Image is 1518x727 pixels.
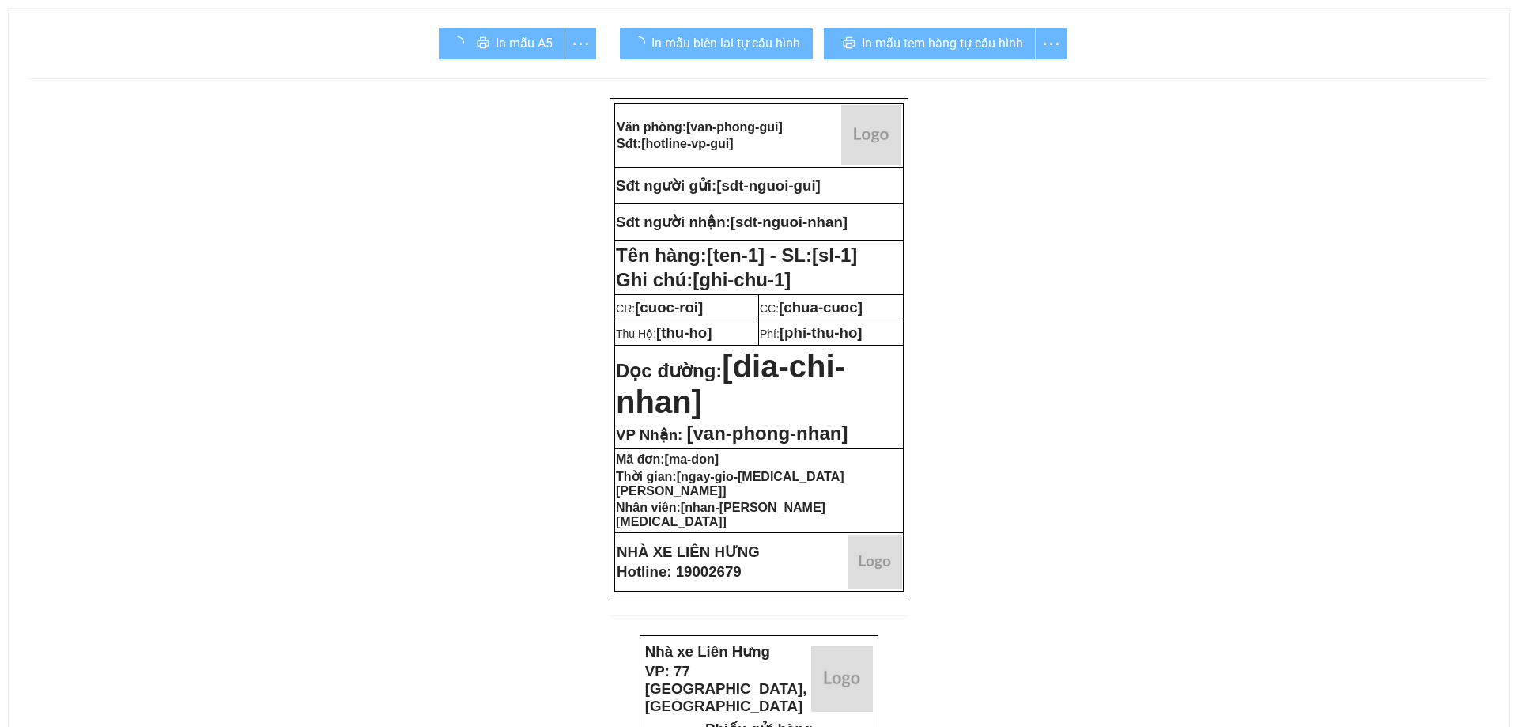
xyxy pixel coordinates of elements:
[693,269,791,290] span: [ghi-chu-1]
[616,470,844,498] span: [ngay-gio-[MEDICAL_DATA][PERSON_NAME]]
[841,105,901,165] img: logo
[616,452,719,466] strong: Mã đơn:
[780,324,863,341] span: [phi-thu-ho]
[617,137,734,150] strong: Sđt:
[635,299,703,316] span: [cuoc-roi]
[665,452,719,466] span: [ma-don]
[616,328,712,340] span: Thu Hộ:
[616,214,731,230] strong: Sđt người nhận:
[707,244,858,266] span: [ten-1] - SL:
[617,543,760,560] strong: NHÀ XE LIÊN HƯNG
[616,501,825,528] span: [nhan-[PERSON_NAME][MEDICAL_DATA]]
[620,28,813,59] button: In mẫu biên lai tự cấu hình
[812,244,857,266] span: [sl-1]
[616,470,844,498] strong: Thời gian:
[645,663,807,714] strong: VP: 77 [GEOGRAPHIC_DATA], [GEOGRAPHIC_DATA]
[617,120,783,134] strong: Văn phòng:
[616,177,716,194] strong: Sđt người gửi:
[645,643,770,660] strong: Nhà xe Liên Hưng
[641,137,733,150] span: [hotline-vp-gui]
[632,36,651,49] span: loading
[616,302,703,315] span: CR:
[731,214,848,230] span: [sdt-nguoi-nhan]
[656,324,712,341] span: [thu-ho]
[760,328,863,340] span: Phí:
[616,426,682,443] span: VP Nhận:
[760,302,863,315] span: CC:
[616,501,825,528] strong: Nhân viên:
[716,177,821,194] span: [sdt-nguoi-gui]
[686,422,848,444] span: [van-phong-nhan]
[811,646,874,712] img: logo
[616,349,845,419] span: [dia-chi-nhan]
[616,244,857,266] strong: Tên hàng:
[848,535,902,589] img: logo
[686,120,783,134] span: [van-phong-gui]
[616,269,791,290] span: Ghi chú:
[651,33,800,53] span: In mẫu biên lai tự cấu hình
[616,360,845,417] strong: Dọc đường:
[617,563,742,580] strong: Hotline: 19002679
[779,299,863,316] span: [chua-cuoc]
